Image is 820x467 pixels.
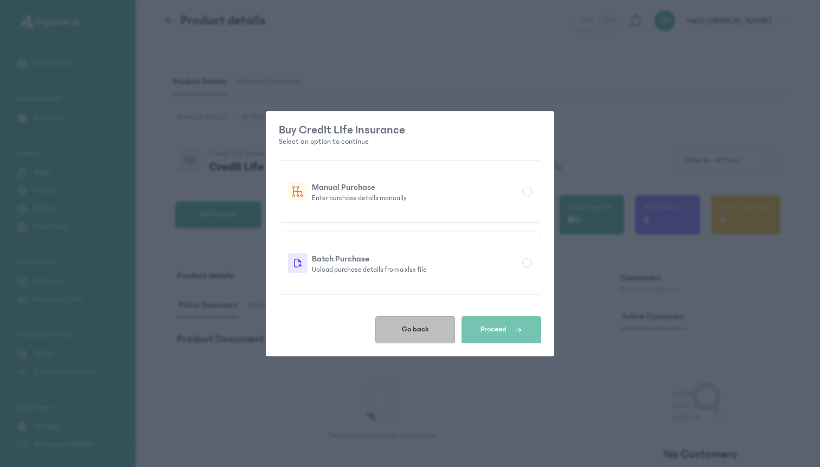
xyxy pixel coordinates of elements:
[481,325,507,334] span: Proceed
[375,316,455,343] button: Go back
[312,181,518,194] p: Manual Purchase
[279,136,541,147] p: Select an option to continue
[462,316,541,343] button: Proceed
[402,325,429,334] span: Go back
[312,265,518,274] p: Upload purchase details from a xlsx file
[312,252,518,265] p: Batch Purchase
[312,194,518,202] p: Enter purchase details manually
[279,124,541,136] p: Buy Credit Life Insurance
